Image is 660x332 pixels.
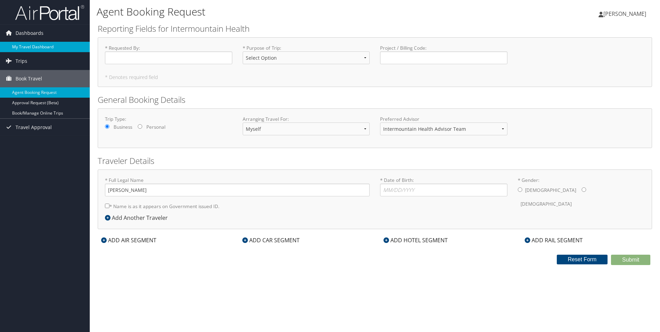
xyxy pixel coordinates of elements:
input: * Name is as it appears on Government issued ID. [105,204,109,208]
h2: General Booking Details [98,94,652,106]
input: * Gender:[DEMOGRAPHIC_DATA][DEMOGRAPHIC_DATA] [518,187,522,192]
label: * Gender: [518,177,645,211]
span: Travel Approval [16,119,52,136]
span: Book Travel [16,70,42,87]
div: Add Another Traveler [105,214,171,222]
input: * Full Legal Name [105,184,370,196]
label: * Requested By : [105,45,232,64]
input: * Date of Birth: [380,184,507,196]
h2: Reporting Fields for Intermountain Health [98,23,652,35]
input: * Gender:[DEMOGRAPHIC_DATA][DEMOGRAPHIC_DATA] [582,187,586,192]
span: Dashboards [16,25,43,42]
label: [DEMOGRAPHIC_DATA] [521,197,572,211]
div: ADD RAIL SEGMENT [521,236,586,244]
div: ADD HOTEL SEGMENT [380,236,451,244]
label: Arranging Travel For: [243,116,370,123]
label: [DEMOGRAPHIC_DATA] [525,184,576,197]
span: Trips [16,52,27,70]
div: ADD AIR SEGMENT [98,236,160,244]
label: * Purpose of Trip : [243,45,370,70]
a: [PERSON_NAME] [599,3,653,24]
button: Reset Form [557,255,608,264]
button: Submit [611,255,650,265]
img: airportal-logo.png [15,4,84,21]
label: * Full Legal Name [105,177,370,196]
label: Preferred Advisor [380,116,507,123]
label: * Date of Birth: [380,177,507,196]
h1: Agent Booking Request [97,4,468,19]
span: [PERSON_NAME] [603,10,646,18]
label: Personal [146,124,165,130]
div: ADD CAR SEGMENT [239,236,303,244]
input: * Requested By: [105,51,232,64]
select: * Purpose of Trip: [243,51,370,64]
input: Project / Billing Code: [380,51,507,64]
label: Business [114,124,132,130]
label: Project / Billing Code : [380,45,507,64]
h2: Traveler Details [98,155,652,167]
h5: * Denotes required field [105,75,645,80]
label: * Name is as it appears on Government issued ID. [105,200,220,213]
label: Trip Type: [105,116,232,123]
